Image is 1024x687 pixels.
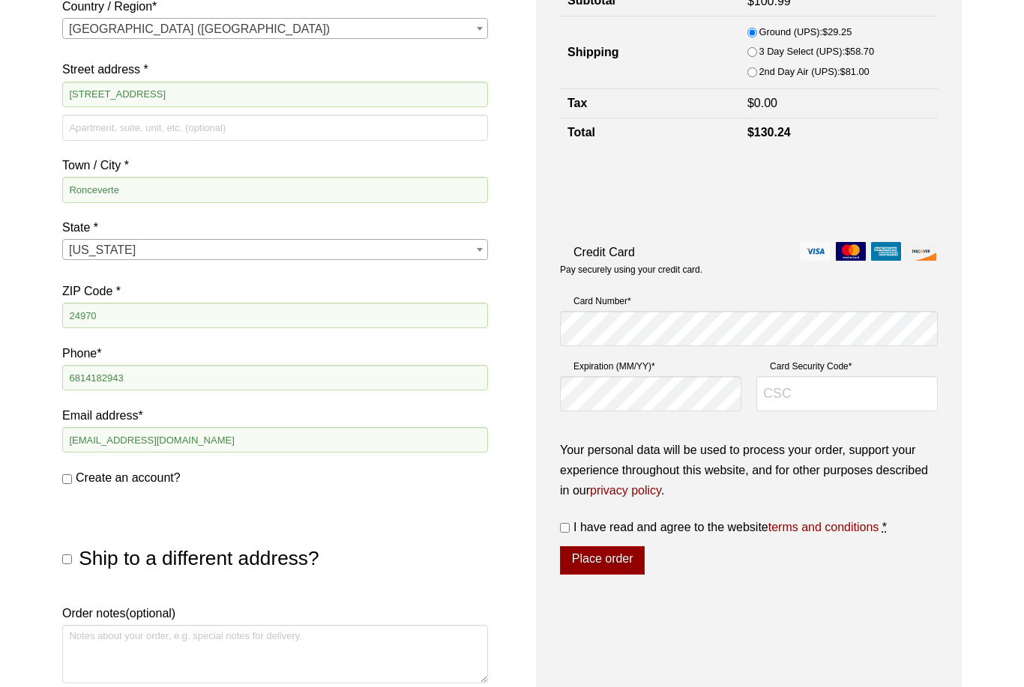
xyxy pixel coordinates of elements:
input: I have read and agree to the websiteterms and conditions * [560,523,570,533]
span: $ [822,26,828,37]
a: privacy policy [590,484,661,497]
input: Create an account? [62,474,72,484]
label: Ground (UPS): [759,24,852,40]
fieldset: Payment Info [560,288,938,425]
span: $ [747,126,754,139]
img: amex [871,242,901,261]
iframe: reCAPTCHA [560,163,788,222]
span: Country / Region [62,18,488,39]
span: $ [845,46,850,57]
label: Email address [62,405,488,426]
label: State [62,217,488,237]
label: Card Security Code [756,359,938,374]
p: Pay securely using your credit card. [560,264,938,276]
span: (optional) [125,607,175,620]
bdi: 81.00 [840,66,870,77]
th: Total [560,118,740,148]
input: Ship to a different address? [62,554,72,564]
label: Street address [62,59,488,79]
p: Your personal data will be used to process your order, support your experience throughout this we... [560,440,938,501]
abbr: required [882,521,887,533]
span: United States (US) [63,19,487,40]
img: visa [801,242,831,261]
th: Shipping [560,16,740,89]
label: Expiration (MM/YY) [560,359,741,374]
label: Order notes [62,603,488,623]
input: Apartment, suite, unit, etc. (optional) [62,115,488,140]
label: Card Number [560,294,938,309]
label: 3 Day Select (UPS): [759,43,874,60]
span: I have read and agree to the website [573,521,879,533]
bdi: 130.24 [747,126,791,139]
label: Phone [62,343,488,363]
img: discover [906,242,936,261]
span: State [62,239,488,260]
span: $ [747,97,754,109]
span: Create an account? [76,471,181,484]
bdi: 58.70 [845,46,874,57]
span: West Virginia [63,240,487,261]
a: terms and conditions [768,521,879,533]
input: CSC [756,376,938,412]
label: Credit Card [560,242,938,262]
img: mastercard [836,242,866,261]
bdi: 29.25 [822,26,852,37]
span: $ [840,66,846,77]
input: House number and street name [62,82,488,107]
label: 2nd Day Air (UPS): [759,64,869,80]
span: Ship to a different address? [79,547,319,569]
bdi: 0.00 [747,97,777,109]
label: ZIP Code [62,281,488,301]
th: Tax [560,88,740,118]
button: Place order [560,546,645,575]
label: Town / City [62,155,488,175]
